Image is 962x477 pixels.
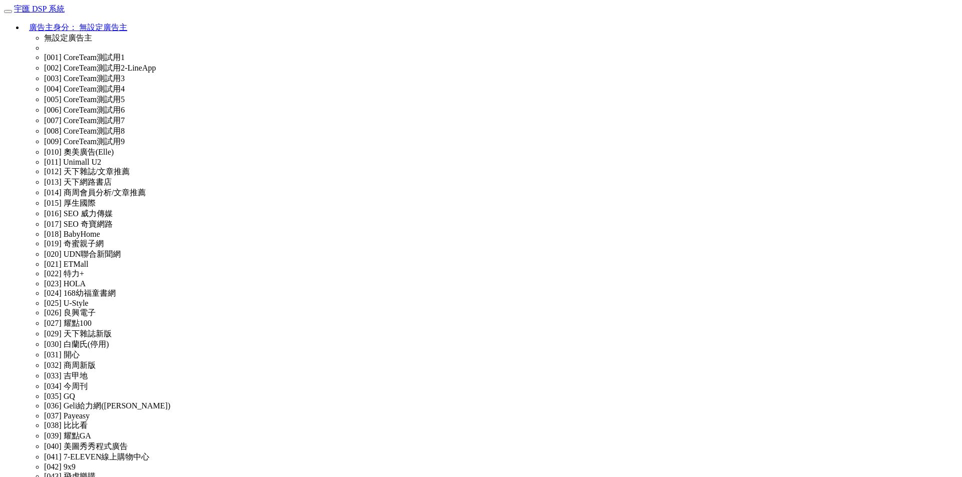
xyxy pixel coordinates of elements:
[79,23,127,32] span: 無設定廣告主
[14,5,65,13] a: 宇匯 DSP 系統
[44,421,88,429] a: [038] 比比看
[44,64,156,72] a: [002] CoreTeam測試用2-LineApp
[44,299,88,307] a: [025] U-Style
[44,401,170,410] a: [036] Geli給力網([PERSON_NAME])
[44,85,125,93] a: [004] CoreTeam測試用4
[44,178,112,186] a: [013] 天下網路書店
[44,230,100,238] a: [018] BabyHome
[44,167,130,176] a: [012] 天下雜誌/文章推薦
[44,371,88,380] a: [033] 吉甲地
[44,158,101,166] a: [011] Unimall U2
[44,250,121,258] a: [020] UDN聯合新聞網
[44,431,91,440] a: [039] 耀點GA
[44,188,146,197] a: [014] 商周會員分析/文章推薦
[44,279,86,288] a: [023] HOLA
[44,116,125,125] a: [007] CoreTeam測試用7
[44,106,125,114] a: [006] CoreTeam測試用6
[44,411,90,420] a: [037] Payeasy
[44,34,92,42] a: 無設定廣告主
[44,452,149,461] a: [041] 7-ELEVEN線上購物中心
[44,260,88,268] a: [021] ETMall
[44,319,92,327] a: [027] 耀點100
[44,289,116,297] a: [024] 168幼福童書網
[44,239,104,248] a: [019] 奇蜜親子網
[44,209,113,218] a: [016] SEO 威力傳媒
[44,127,125,135] a: [008] CoreTeam測試用8
[44,392,75,400] a: [035] GQ
[44,148,114,156] a: [010] 奧美廣告(Elle)
[44,340,109,348] a: [030] 白蘭氏(停用)
[44,462,76,471] a: [042] 9x9
[44,361,96,369] a: [032] 商周新版
[44,442,128,450] a: [040] 美圖秀秀程式廣告
[44,382,88,390] a: [034] 今周刊
[29,23,77,32] span: 廣告主身分：
[44,137,125,146] a: [009] CoreTeam測試用9
[44,350,80,359] a: [031] 開心
[44,199,96,207] a: [015] 厚生國際
[44,220,113,228] a: [017] SEO 奇寶網路
[44,269,84,278] a: [022] 特力+
[44,53,125,62] a: [001] CoreTeam測試用1
[44,95,125,104] a: [005] CoreTeam測試用5
[44,308,96,317] a: [026] 良興電子
[44,74,125,83] a: [003] CoreTeam測試用3
[24,23,132,32] a: 廣告主身分： 無設定廣告主
[44,329,112,338] a: [029] 天下雜誌新版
